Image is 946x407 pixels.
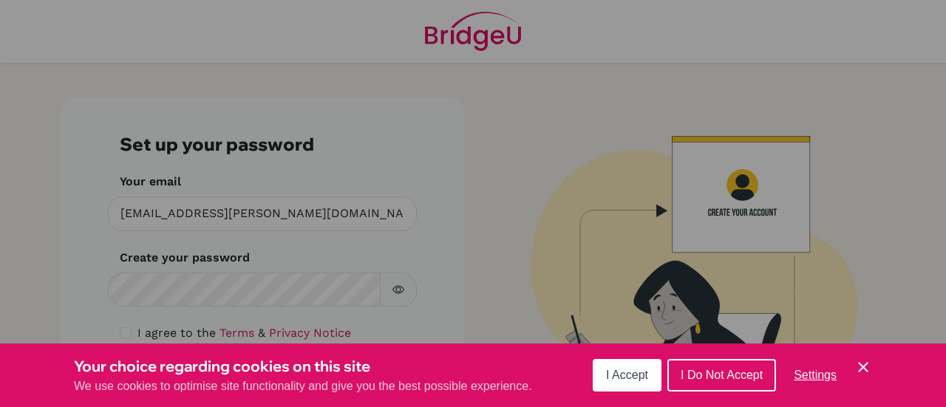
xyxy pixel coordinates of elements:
[74,377,532,395] p: We use cookies to optimise site functionality and give you the best possible experience.
[782,360,848,390] button: Settings
[74,355,532,377] h3: Your choice regarding cookies on this site
[854,358,872,376] button: Save and close
[606,369,648,381] span: I Accept
[667,359,776,391] button: I Do Not Accept
[593,359,661,391] button: I Accept
[681,369,763,381] span: I Do Not Accept
[794,369,837,381] span: Settings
